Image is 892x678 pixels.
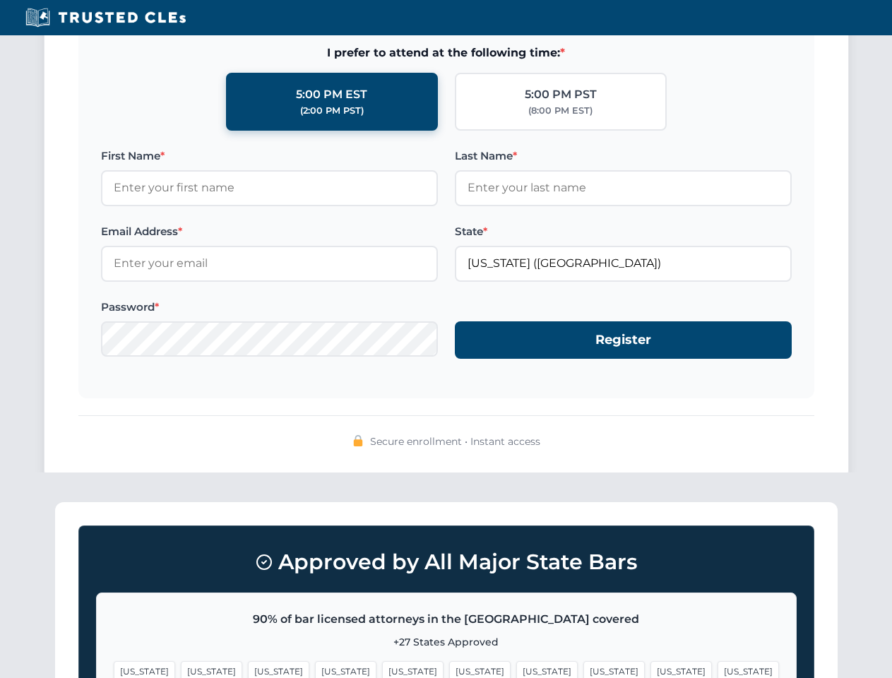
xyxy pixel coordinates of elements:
[352,435,364,446] img: 🔒
[101,148,438,165] label: First Name
[370,434,540,449] span: Secure enrollment • Instant access
[101,299,438,316] label: Password
[455,246,792,281] input: Florida (FL)
[528,104,593,118] div: (8:00 PM EST)
[101,44,792,62] span: I prefer to attend at the following time:
[96,543,797,581] h3: Approved by All Major State Bars
[21,7,190,28] img: Trusted CLEs
[455,170,792,206] input: Enter your last name
[455,321,792,359] button: Register
[296,85,367,104] div: 5:00 PM EST
[300,104,364,118] div: (2:00 PM PST)
[525,85,597,104] div: 5:00 PM PST
[114,634,779,650] p: +27 States Approved
[455,148,792,165] label: Last Name
[455,223,792,240] label: State
[101,246,438,281] input: Enter your email
[101,223,438,240] label: Email Address
[114,610,779,629] p: 90% of bar licensed attorneys in the [GEOGRAPHIC_DATA] covered
[101,170,438,206] input: Enter your first name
